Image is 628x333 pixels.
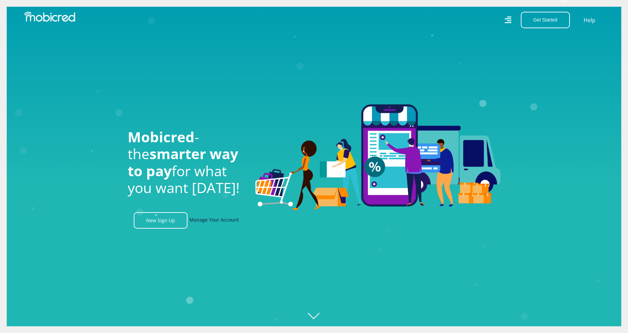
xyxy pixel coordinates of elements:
button: Get Started [521,12,570,28]
a: New Sign Up [134,212,187,229]
h1: - the for what you want [DATE]! [128,129,245,196]
span: Mobicred [128,127,195,146]
img: Mobicred [24,12,75,22]
span: smarter way to pay [128,144,238,180]
a: Manage Your Account [190,212,239,229]
a: Help [583,16,596,25]
img: Welcome to Mobicred [255,104,501,210]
